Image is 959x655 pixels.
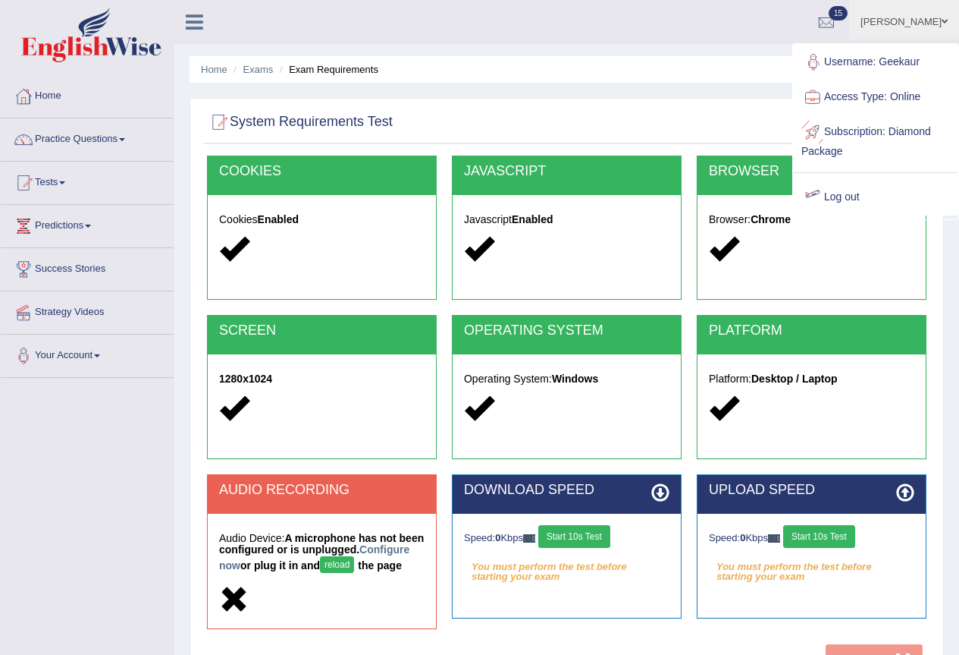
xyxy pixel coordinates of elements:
a: Tests [1,162,174,200]
img: ajax-loader-fb-connection.gif [768,534,780,543]
a: Home [201,64,227,75]
strong: A microphone has not been configured or is unplugged. or plug it in and the page [219,532,424,572]
strong: 0 [740,532,745,543]
span: 15 [829,6,848,20]
a: Your Account [1,335,174,373]
h2: DOWNLOAD SPEED [464,483,669,498]
h5: Operating System: [464,373,669,385]
h2: COOKIES [219,164,425,179]
h2: PLATFORM [709,323,914,339]
strong: Enabled [512,213,553,225]
h2: OPERATING SYSTEM [464,323,669,339]
a: Practice Questions [1,118,174,156]
h2: SCREEN [219,323,425,339]
li: Exam Requirements [276,62,378,77]
a: Access Type: Online [794,80,957,115]
button: reload [320,556,354,573]
img: ajax-loader-fb-connection.gif [523,534,535,543]
h2: UPLOAD SPEED [709,483,914,498]
strong: Enabled [258,213,299,225]
h2: BROWSER [709,164,914,179]
em: You must perform the test before starting your exam [709,556,914,578]
a: Subscription: Diamond Package [794,115,957,165]
em: You must perform the test before starting your exam [464,556,669,578]
a: Exams [243,64,274,75]
a: Username: Geekaur [794,45,957,80]
div: Speed: Kbps [709,525,914,552]
h2: AUDIO RECORDING [219,483,425,498]
a: Success Stories [1,248,174,286]
h5: Javascript [464,214,669,225]
h5: Platform: [709,373,914,385]
strong: Windows [552,373,598,385]
button: Start 10s Test [783,525,855,548]
button: Start 10s Test [538,525,610,548]
h5: Browser: [709,214,914,225]
strong: Chrome [751,213,791,225]
strong: 0 [495,532,500,543]
h5: Cookies [219,214,425,225]
strong: Desktop / Laptop [751,373,838,385]
a: Log out [794,180,957,215]
strong: 1280x1024 [219,373,272,385]
a: Configure now [219,543,409,572]
h2: JAVASCRIPT [464,164,669,179]
a: Home [1,75,174,113]
a: Strategy Videos [1,291,174,329]
h5: Audio Device: [219,533,425,577]
div: Speed: Kbps [464,525,669,552]
h2: System Requirements Test [207,111,393,134]
a: Predictions [1,205,174,243]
